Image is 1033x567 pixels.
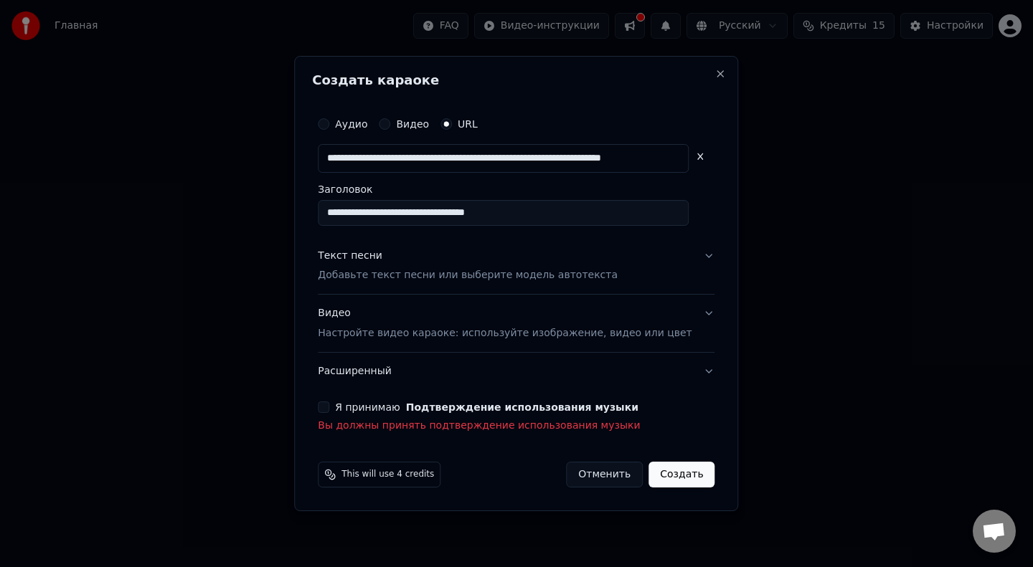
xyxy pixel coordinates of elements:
label: Заголовок [318,184,714,194]
p: Вы должны принять подтверждение использования музыки [318,419,714,433]
h2: Создать караоке [312,74,720,87]
p: Добавьте текст песни или выберите модель автотекста [318,269,618,283]
label: Я принимаю [335,402,638,412]
span: This will use 4 credits [341,469,434,480]
button: Создать [648,462,714,487]
label: Аудио [335,119,367,129]
label: URL [458,119,478,129]
button: Отменить [566,462,643,487]
label: Видео [396,119,429,129]
p: Настройте видео караоке: используйте изображение, видео или цвет [318,327,692,341]
button: Расширенный [318,353,714,390]
div: Видео [318,307,692,341]
button: Текст песниДобавьте текст песни или выберите модель автотекста [318,237,714,295]
button: ВидеоНастройте видео караоке: используйте изображение, видео или цвет [318,295,714,353]
button: Я принимаю [406,402,638,412]
div: Текст песни [318,249,382,263]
